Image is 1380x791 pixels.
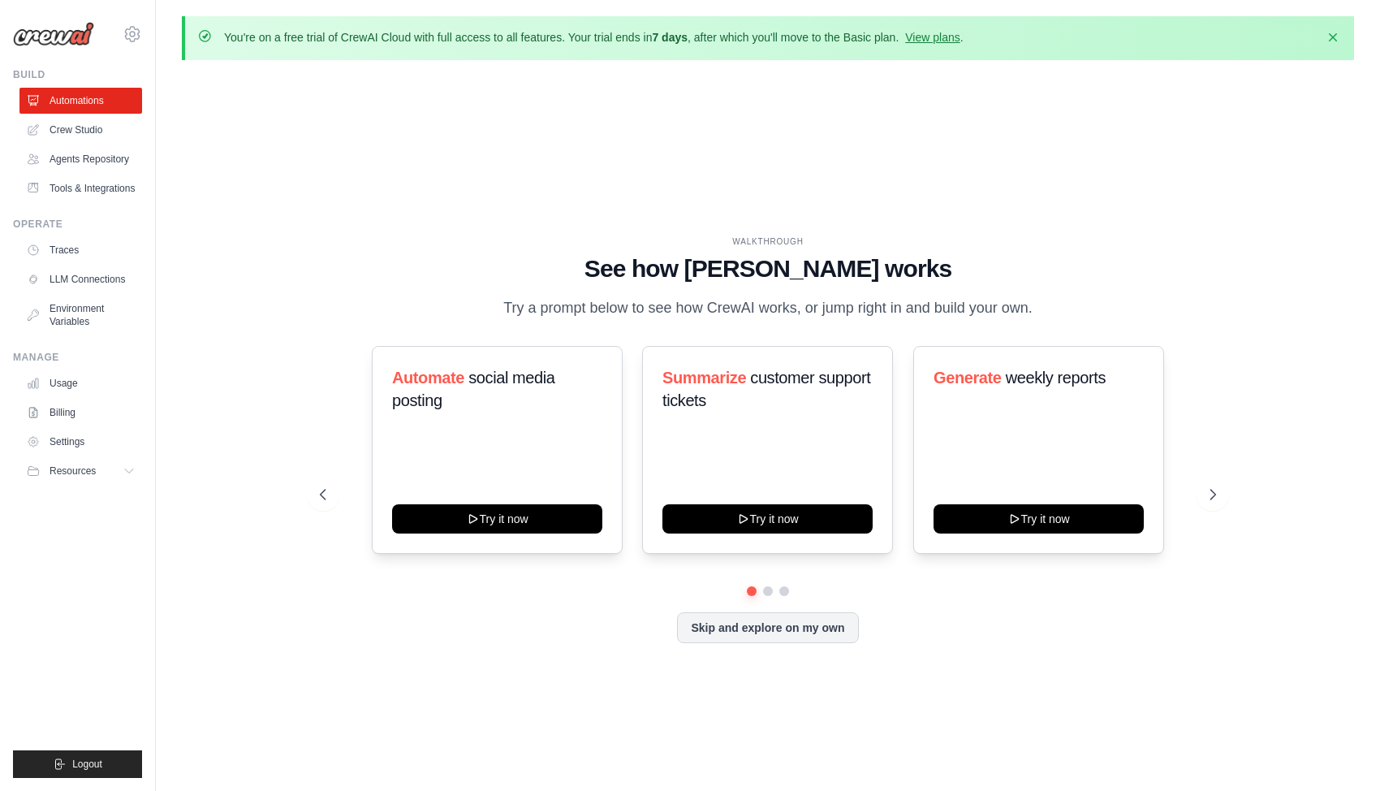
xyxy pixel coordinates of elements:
[13,750,142,778] button: Logout
[934,369,1002,387] span: Generate
[320,254,1216,283] h1: See how [PERSON_NAME] works
[495,296,1041,320] p: Try a prompt below to see how CrewAI works, or jump right in and build your own.
[662,504,873,534] button: Try it now
[19,88,142,114] a: Automations
[392,369,464,387] span: Automate
[72,758,102,771] span: Logout
[13,218,142,231] div: Operate
[19,117,142,143] a: Crew Studio
[19,296,142,335] a: Environment Variables
[1005,369,1105,387] span: weekly reports
[677,612,858,643] button: Skip and explore on my own
[13,68,142,81] div: Build
[19,266,142,292] a: LLM Connections
[224,29,964,45] p: You're on a free trial of CrewAI Cloud with full access to all features. Your trial ends in , aft...
[934,504,1144,534] button: Try it now
[662,369,746,387] span: Summarize
[19,370,142,396] a: Usage
[662,369,870,409] span: customer support tickets
[392,369,555,409] span: social media posting
[19,429,142,455] a: Settings
[19,146,142,172] a: Agents Repository
[19,237,142,263] a: Traces
[13,22,94,46] img: Logo
[13,351,142,364] div: Manage
[905,31,960,44] a: View plans
[50,465,96,478] span: Resources
[19,400,142,426] a: Billing
[320,236,1216,248] div: WALKTHROUGH
[392,504,602,534] button: Try it now
[652,31,688,44] strong: 7 days
[19,458,142,484] button: Resources
[19,175,142,201] a: Tools & Integrations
